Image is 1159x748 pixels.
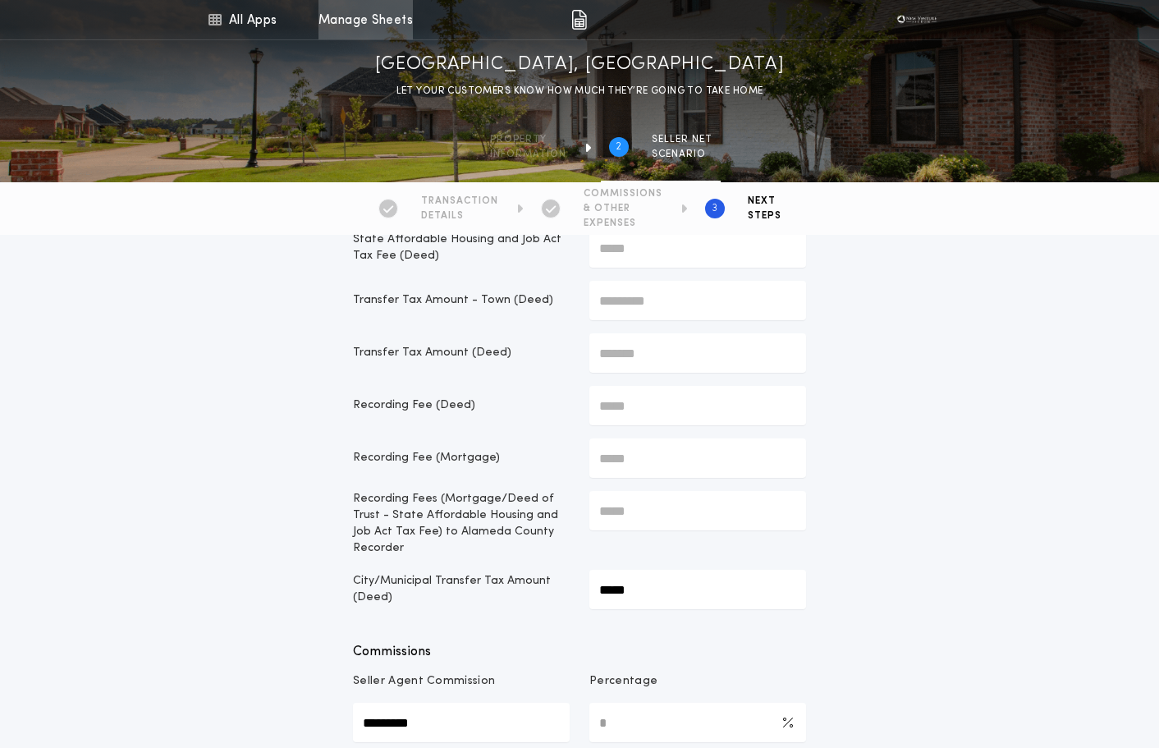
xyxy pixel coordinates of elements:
span: EXPENSES [584,217,662,230]
span: TRANSACTION [421,195,498,208]
span: NEXT [748,195,781,208]
span: SELLER NET [652,133,712,146]
span: SCENARIO [652,148,712,161]
span: information [490,148,566,161]
p: City/Municipal Transfer Tax Amount (Deed) [353,573,570,606]
img: img [571,10,587,30]
h2: 2 [616,140,621,154]
span: & OTHER [584,202,662,215]
span: DETAILS [421,209,498,223]
span: Property [490,133,566,146]
p: Commissions [353,642,806,662]
h1: [GEOGRAPHIC_DATA], [GEOGRAPHIC_DATA] [375,52,785,78]
p: Recording Fee (Mortgage) [353,450,570,466]
input: Percentage [589,703,806,742]
p: Recording Fees (Mortgage/Deed of Trust - State Affordable Housing and Job Act Tax Fee) to Alameda... [353,491,570,557]
h2: 3 [712,202,717,215]
p: Transfer Tax Amount - Town (Deed) [353,292,570,309]
img: vs-icon [892,11,941,28]
p: State Affordable Housing and Job Act Tax Fee (Deed) [353,232,570,264]
input: Seller Agent Commission [353,703,570,742]
span: STEPS [748,209,781,223]
p: Percentage [589,673,657,690]
span: COMMISSIONS [584,187,662,200]
p: LET YOUR CUSTOMERS KNOW HOW MUCH THEY’RE GOING TO TAKE HOME [396,83,763,99]
p: Transfer Tax Amount (Deed) [353,345,570,361]
p: Recording Fee (Deed) [353,397,570,414]
p: Seller Agent Commission [353,673,495,690]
